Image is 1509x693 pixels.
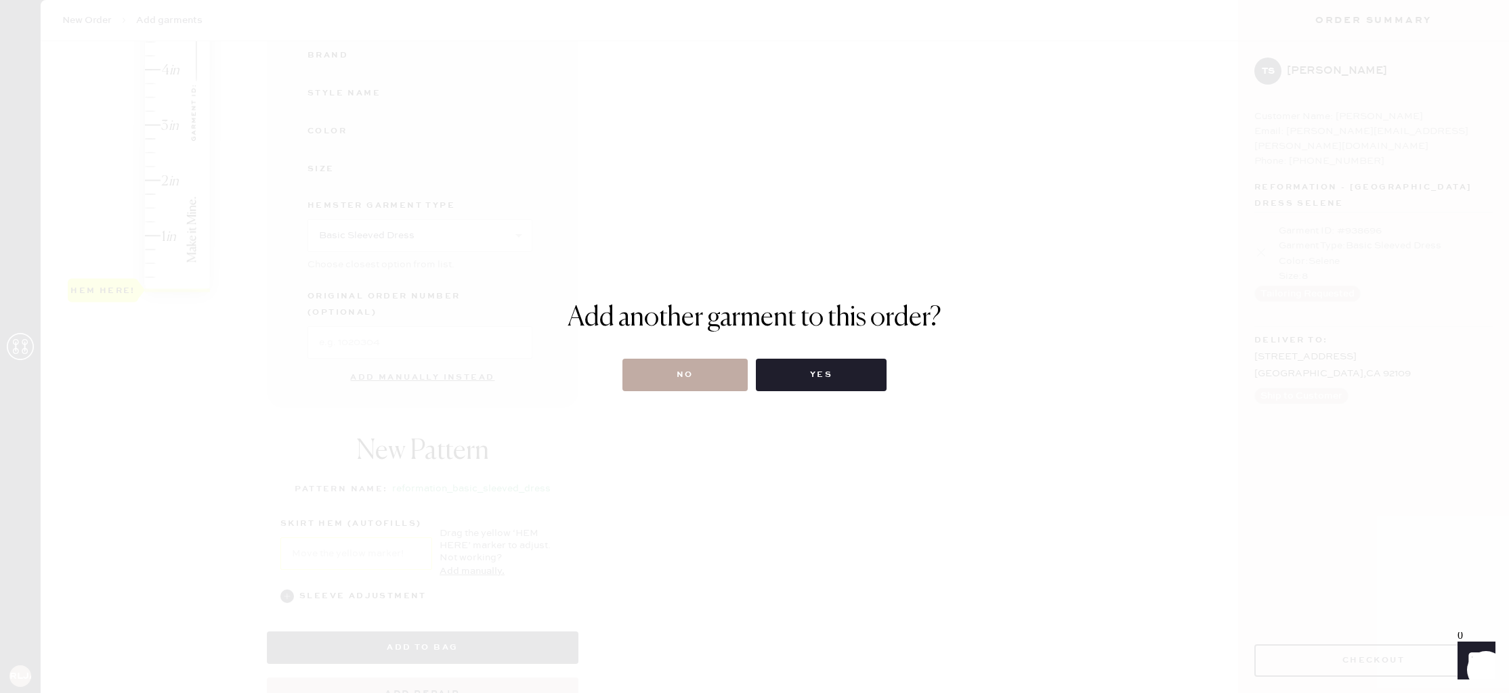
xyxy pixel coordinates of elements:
[756,359,887,391] button: Yes
[1445,632,1503,690] iframe: Front Chat
[622,359,748,391] button: No
[568,302,941,334] h1: Add another garment to this order?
